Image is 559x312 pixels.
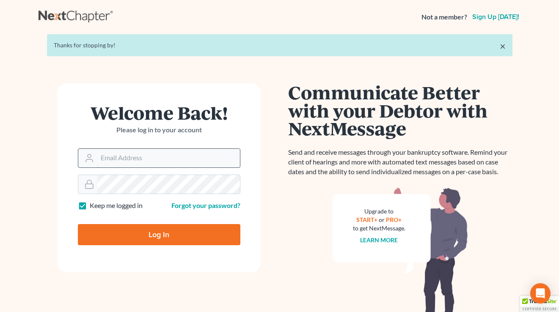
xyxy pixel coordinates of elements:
[500,41,506,51] a: ×
[97,149,240,167] input: Email Address
[386,216,402,223] a: PRO+
[421,12,467,22] strong: Not a member?
[288,148,512,177] p: Send and receive messages through your bankruptcy software. Remind your client of hearings and mo...
[54,41,506,49] div: Thanks for stopping by!
[90,201,143,211] label: Keep me logged in
[78,224,240,245] input: Log In
[520,296,559,312] div: TrustedSite Certified
[360,236,398,244] a: Learn more
[288,83,512,137] h1: Communicate Better with your Debtor with NextMessage
[530,283,551,304] div: Open Intercom Messenger
[379,216,385,223] span: or
[78,125,240,135] p: Please log in to your account
[353,207,405,216] div: Upgrade to
[471,14,521,20] a: Sign up [DATE]!
[78,104,240,122] h1: Welcome Back!
[356,216,377,223] a: START+
[353,224,405,233] div: to get NextMessage.
[171,201,240,209] a: Forgot your password?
